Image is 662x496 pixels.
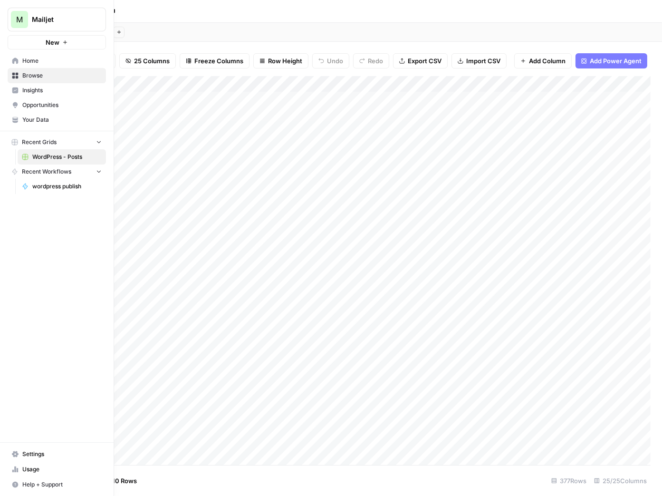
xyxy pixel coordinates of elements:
[18,179,106,194] a: wordpress publish
[408,56,441,66] span: Export CSV
[134,56,170,66] span: 25 Columns
[268,56,302,66] span: Row Height
[576,53,647,68] button: Add Power Agent
[590,473,651,488] div: 25/25 Columns
[32,182,102,191] span: wordpress publish
[22,465,102,474] span: Usage
[194,56,243,66] span: Freeze Columns
[8,68,106,83] a: Browse
[32,15,89,24] span: Mailjet
[8,112,106,127] a: Your Data
[8,53,106,68] a: Home
[529,56,566,66] span: Add Column
[32,153,102,161] span: WordPress - Posts
[547,473,590,488] div: 377 Rows
[8,462,106,477] a: Usage
[8,165,106,179] button: Recent Workflows
[8,97,106,113] a: Opportunities
[22,101,102,109] span: Opportunities
[353,53,389,68] button: Redo
[8,83,106,98] a: Insights
[22,450,102,458] span: Settings
[18,149,106,165] a: WordPress - Posts
[514,53,572,68] button: Add Column
[327,56,343,66] span: Undo
[22,167,71,176] span: Recent Workflows
[253,53,308,68] button: Row Height
[99,476,137,486] span: Add 10 Rows
[46,38,59,47] span: New
[312,53,349,68] button: Undo
[22,116,102,124] span: Your Data
[466,56,500,66] span: Import CSV
[8,135,106,149] button: Recent Grids
[22,480,102,489] span: Help + Support
[8,35,106,49] button: New
[590,56,642,66] span: Add Power Agent
[368,56,383,66] span: Redo
[22,86,102,95] span: Insights
[22,57,102,65] span: Home
[8,447,106,462] a: Settings
[16,14,23,25] span: M
[119,53,176,68] button: 25 Columns
[22,71,102,80] span: Browse
[8,8,106,31] button: Workspace: Mailjet
[8,477,106,492] button: Help + Support
[22,138,57,146] span: Recent Grids
[180,53,249,68] button: Freeze Columns
[451,53,507,68] button: Import CSV
[393,53,448,68] button: Export CSV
